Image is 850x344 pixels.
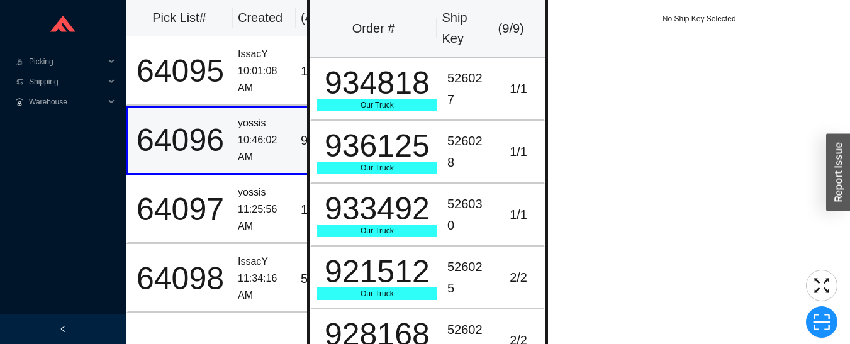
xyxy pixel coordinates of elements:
[238,184,291,201] div: yossis
[59,325,67,333] span: left
[499,79,539,99] div: 1 / 1
[29,92,104,112] span: Warehouse
[317,162,437,174] div: Our Truck
[499,267,539,288] div: 2 / 2
[447,257,489,299] div: 526025
[133,263,228,294] div: 64098
[807,276,837,295] span: fullscreen
[317,287,437,300] div: Our Truck
[301,61,339,82] div: 1 / 15
[301,269,339,289] div: 5 / 5
[548,13,850,25] div: No Ship Key Selected
[317,130,437,162] div: 936125
[447,131,489,173] div: 526028
[238,46,291,63] div: IssacY
[447,194,489,236] div: 526030
[238,253,291,270] div: IssacY
[301,130,339,151] div: 9 / 9
[238,270,291,304] div: 11:34:16 AM
[317,225,437,237] div: Our Truck
[317,99,437,111] div: Our Truck
[238,132,291,165] div: 10:46:02 AM
[317,67,437,99] div: 934818
[499,204,539,225] div: 1 / 1
[317,256,437,287] div: 921512
[807,313,837,331] span: scan
[29,52,104,72] span: Picking
[133,194,228,225] div: 64097
[238,63,291,96] div: 10:01:08 AM
[806,270,837,301] button: fullscreen
[491,18,530,39] div: ( 9 / 9 )
[317,193,437,225] div: 933492
[133,55,228,87] div: 64095
[447,68,489,110] div: 526027
[806,306,837,338] button: scan
[29,72,104,92] span: Shipping
[301,8,341,28] div: ( 4 )
[238,201,291,235] div: 11:25:56 AM
[499,141,539,162] div: 1 / 1
[238,115,291,132] div: yossis
[301,199,339,220] div: 16 / 16
[133,125,228,156] div: 64096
